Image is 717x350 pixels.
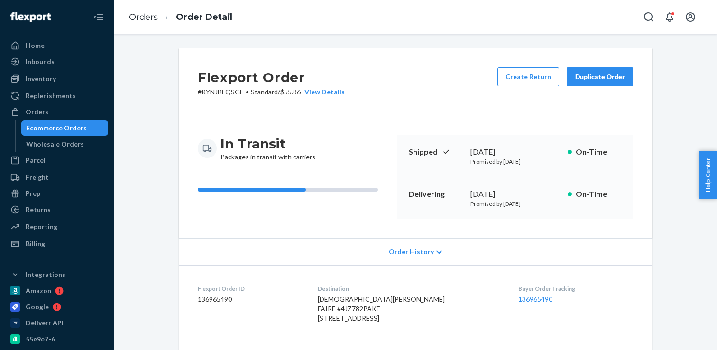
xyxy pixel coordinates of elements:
div: 55e9e7-6 [26,334,55,344]
div: Integrations [26,270,65,279]
h2: Flexport Order [198,67,345,87]
button: Open account menu [681,8,700,27]
a: Orders [129,12,158,22]
p: # RYNJBFQSGE / $55.86 [198,87,345,97]
div: Home [26,41,45,50]
button: Create Return [497,67,559,86]
div: Reporting [26,222,57,231]
a: Orders [6,104,108,120]
div: Wholesale Orders [26,139,84,149]
div: Freight [26,173,49,182]
button: Close Navigation [89,8,108,27]
a: Replenishments [6,88,108,103]
div: Duplicate Order [575,72,625,82]
dt: Flexport Order ID [198,285,303,293]
div: [DATE] [470,147,560,157]
div: Returns [26,205,51,214]
a: 136965490 [518,295,552,303]
button: Integrations [6,267,108,282]
a: Wholesale Orders [21,137,109,152]
div: [DATE] [470,189,560,200]
span: Order History [389,247,434,257]
div: Google [26,302,49,312]
p: On-Time [576,147,622,157]
h3: In Transit [221,135,315,152]
div: Packages in transit with carriers [221,135,315,162]
div: Replenishments [26,91,76,101]
span: Standard [251,88,278,96]
p: On-Time [576,189,622,200]
a: Billing [6,236,108,251]
a: Parcel [6,153,108,168]
dt: Buyer Order Tracking [518,285,633,293]
div: Orders [26,107,48,117]
p: Delivering [409,189,463,200]
span: • [246,88,249,96]
a: Deliverr API [6,315,108,331]
p: Promised by [DATE] [470,157,560,166]
a: Returns [6,202,108,217]
a: Inventory [6,71,108,86]
div: Inventory [26,74,56,83]
p: Shipped [409,147,463,157]
a: Amazon [6,283,108,298]
span: [DEMOGRAPHIC_DATA][PERSON_NAME] FAIRE #4JZ782PAKF [STREET_ADDRESS] [318,295,445,322]
div: Ecommerce Orders [26,123,87,133]
div: Amazon [26,286,51,295]
a: Order Detail [176,12,232,22]
a: Inbounds [6,54,108,69]
div: Billing [26,239,45,249]
dd: 136965490 [198,295,303,304]
a: Home [6,38,108,53]
img: Flexport logo [10,12,51,22]
a: Ecommerce Orders [21,120,109,136]
div: Prep [26,189,40,198]
button: Duplicate Order [567,67,633,86]
a: Prep [6,186,108,201]
div: Deliverr API [26,318,64,328]
ol: breadcrumbs [121,3,240,31]
button: Open notifications [660,8,679,27]
dt: Destination [318,285,503,293]
div: Inbounds [26,57,55,66]
button: View Details [301,87,345,97]
a: Google [6,299,108,314]
button: Open Search Box [639,8,658,27]
p: Promised by [DATE] [470,200,560,208]
a: 55e9e7-6 [6,332,108,347]
button: Help Center [699,151,717,199]
div: Parcel [26,156,46,165]
a: Reporting [6,219,108,234]
a: Freight [6,170,108,185]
